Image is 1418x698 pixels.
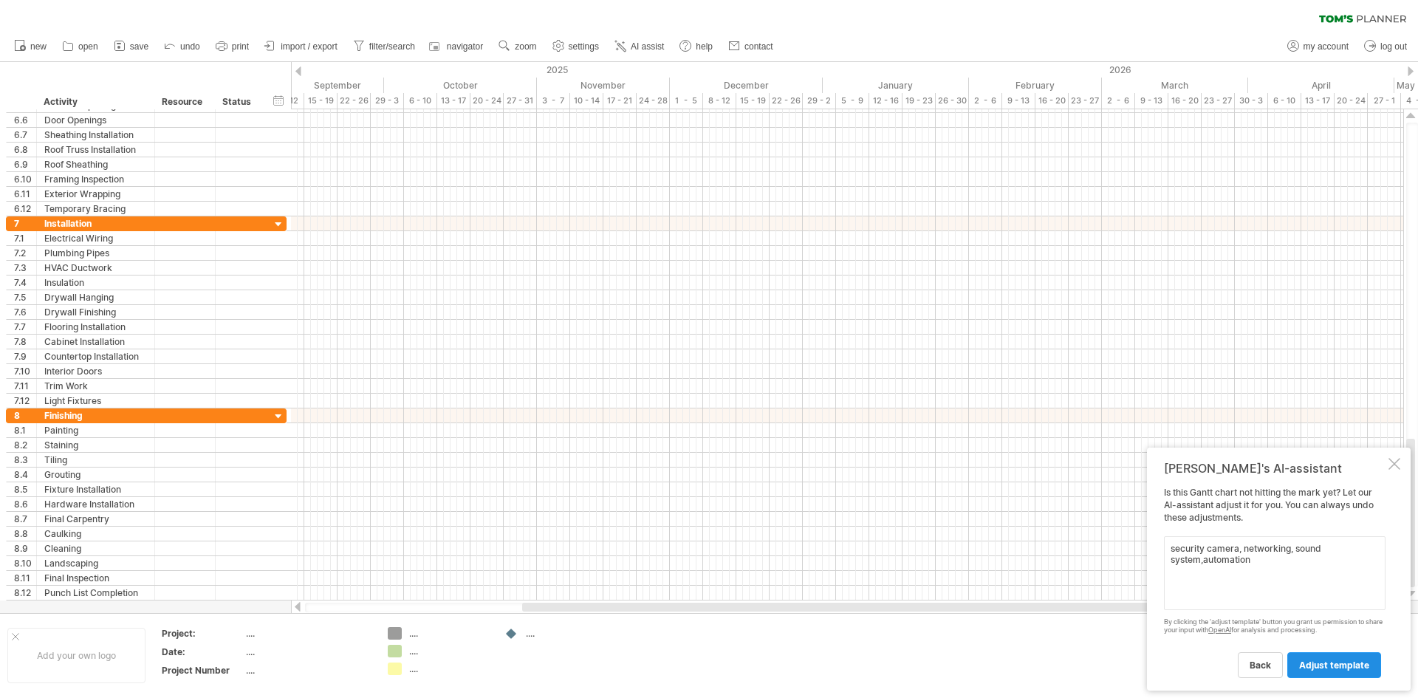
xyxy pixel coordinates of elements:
[1102,78,1248,93] div: March 2026
[180,41,200,52] span: undo
[1168,93,1202,109] div: 16 - 20
[14,482,36,496] div: 8.5
[212,37,253,56] a: print
[14,364,36,378] div: 7.10
[110,37,153,56] a: save
[261,37,342,56] a: import / export
[44,571,147,585] div: Final Inspection
[30,41,47,52] span: new
[44,512,147,526] div: Final Carpentry
[836,93,869,109] div: 5 - 9
[1250,660,1271,671] span: back
[222,95,255,109] div: Status
[1135,93,1168,109] div: 9 - 13
[44,482,147,496] div: Fixture Installation
[14,349,36,363] div: 7.9
[44,261,147,275] div: HVAC Ductwork
[14,202,36,216] div: 6.12
[246,627,370,640] div: ....
[526,627,606,640] div: ....
[14,438,36,452] div: 8.2
[1202,93,1235,109] div: 23 - 27
[470,93,504,109] div: 20 - 24
[744,41,773,52] span: contact
[409,645,490,657] div: ....
[1368,93,1401,109] div: 27 - 1
[44,202,147,216] div: Temporary Bracing
[238,78,384,93] div: September 2025
[162,664,243,677] div: Project Number
[14,113,36,127] div: 6.6
[1164,487,1386,677] div: Is this Gantt chart not hitting the mark yet? Let our AI-assistant adjust it for you. You can alw...
[44,276,147,290] div: Insulation
[44,305,147,319] div: Drywall Finishing
[338,93,371,109] div: 22 - 26
[404,93,437,109] div: 6 - 10
[703,93,736,109] div: 8 - 12
[670,78,823,93] div: December 2025
[44,187,147,201] div: Exterior Wrapping
[1164,461,1386,476] div: [PERSON_NAME]'s AI-assistant
[44,453,147,467] div: Tiling
[44,379,147,393] div: Trim Work
[14,423,36,437] div: 8.1
[44,541,147,555] div: Cleaning
[1268,93,1301,109] div: 6 - 10
[736,93,770,109] div: 15 - 19
[14,586,36,600] div: 8.12
[14,290,36,304] div: 7.5
[725,37,778,56] a: contact
[58,37,103,56] a: open
[603,93,637,109] div: 17 - 21
[515,41,536,52] span: zoom
[369,41,415,52] span: filter/search
[78,41,98,52] span: open
[549,37,603,56] a: settings
[14,497,36,511] div: 8.6
[902,93,936,109] div: 19 - 23
[44,113,147,127] div: Door Openings
[14,128,36,142] div: 6.7
[670,93,703,109] div: 1 - 5
[14,157,36,171] div: 6.9
[1002,93,1035,109] div: 9 - 13
[44,216,147,230] div: Installation
[1248,78,1394,93] div: April 2026
[10,37,51,56] a: new
[44,527,147,541] div: Caulking
[14,320,36,334] div: 7.7
[570,93,603,109] div: 10 - 14
[44,364,147,378] div: Interior Doors
[1102,93,1135,109] div: 2 - 6
[44,423,147,437] div: Painting
[14,187,36,201] div: 6.11
[14,335,36,349] div: 7.8
[14,394,36,408] div: 7.12
[14,453,36,467] div: 8.3
[969,78,1102,93] div: February 2026
[14,261,36,275] div: 7.3
[770,93,803,109] div: 22 - 26
[44,408,147,422] div: Finishing
[44,468,147,482] div: Grouting
[1335,93,1368,109] div: 20 - 24
[162,95,207,109] div: Resource
[246,664,370,677] div: ....
[1035,93,1069,109] div: 16 - 20
[936,93,969,109] div: 26 - 30
[427,37,487,56] a: navigator
[1287,652,1381,678] a: adjust template
[44,157,147,171] div: Roof Sheathing
[14,541,36,555] div: 8.9
[611,37,668,56] a: AI assist
[1299,660,1369,671] span: adjust template
[631,41,664,52] span: AI assist
[14,512,36,526] div: 8.7
[495,37,541,56] a: zoom
[44,438,147,452] div: Staining
[232,41,249,52] span: print
[7,628,145,683] div: Add your own logo
[44,335,147,349] div: Cabinet Installation
[869,93,902,109] div: 12 - 16
[14,246,36,260] div: 7.2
